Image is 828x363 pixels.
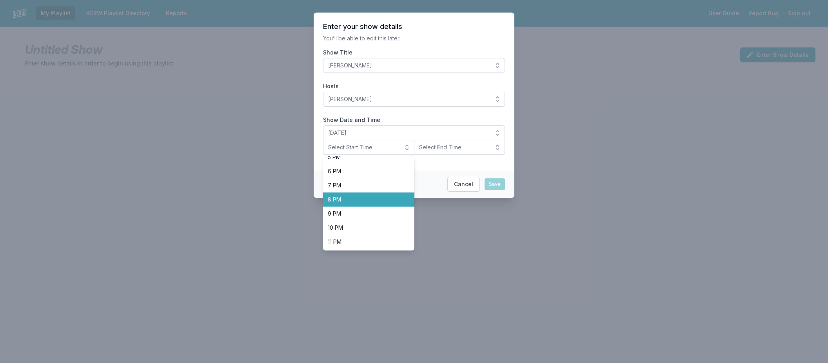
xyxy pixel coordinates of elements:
span: 11 PM [328,238,400,246]
button: [PERSON_NAME] [323,58,505,73]
label: Hosts [323,82,505,90]
span: 7 PM [328,181,400,189]
p: You’ll be able to edit this later. [323,34,505,42]
button: [DATE] [323,125,505,140]
span: Select Start Time [328,143,398,151]
label: Show Title [323,49,505,56]
legend: Show Date and Time [323,116,380,124]
button: Select End Time [414,140,505,155]
span: 6 PM [328,167,400,175]
span: 8 PM [328,196,400,203]
span: [PERSON_NAME] [328,95,489,103]
span: Select End Time [419,143,489,151]
span: 10 PM [328,224,400,232]
span: 9 PM [328,210,400,218]
span: [DATE] [328,129,489,137]
span: [PERSON_NAME] [328,62,489,69]
button: [PERSON_NAME] [323,92,505,107]
header: Enter your show details [323,22,505,31]
button: Cancel [447,177,480,192]
button: Save [485,178,505,190]
span: 5 PM [328,153,400,161]
button: Select Start Time [323,140,414,155]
